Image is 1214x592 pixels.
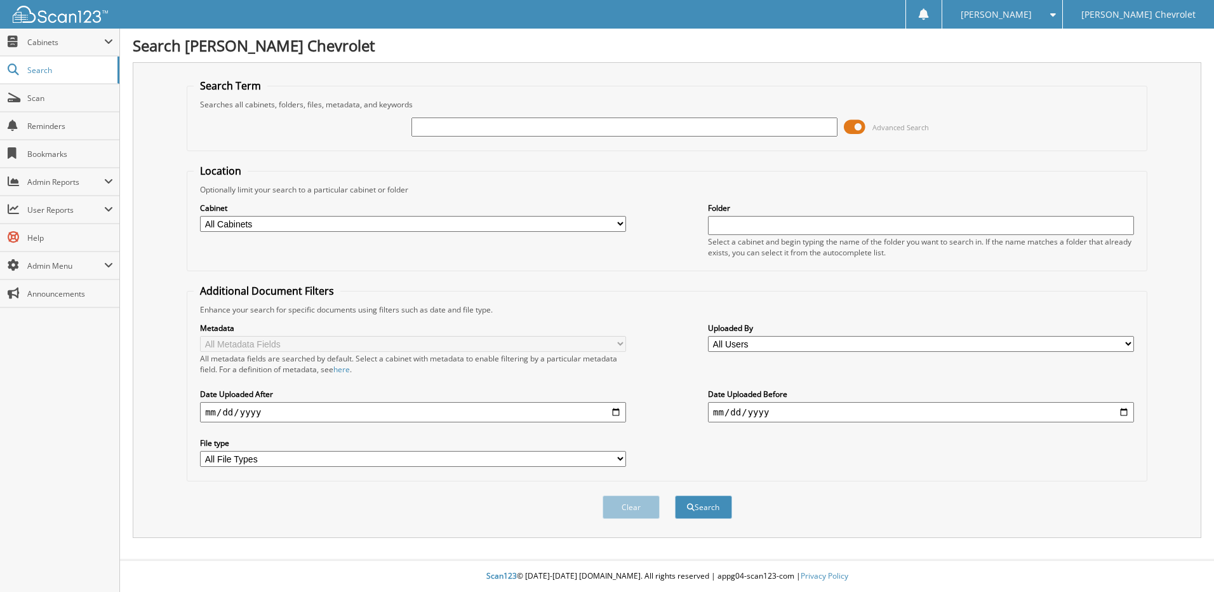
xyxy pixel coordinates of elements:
div: All metadata fields are searched by default. Select a cabinet with metadata to enable filtering b... [200,353,626,375]
label: File type [200,438,626,448]
span: Scan123 [486,570,517,581]
label: Date Uploaded Before [708,389,1134,400]
span: Search [27,65,111,76]
label: Folder [708,203,1134,213]
img: scan123-logo-white.svg [13,6,108,23]
span: Admin Reports [27,177,104,187]
div: © [DATE]-[DATE] [DOMAIN_NAME]. All rights reserved | appg04-scan123-com | [120,561,1214,592]
div: Select a cabinet and begin typing the name of the folder you want to search in. If the name match... [708,236,1134,258]
label: Uploaded By [708,323,1134,333]
iframe: Chat Widget [1151,531,1214,592]
span: Advanced Search [872,123,929,132]
legend: Additional Document Filters [194,284,340,298]
div: Enhance your search for specific documents using filters such as date and file type. [194,304,1140,315]
span: Help [27,232,113,243]
span: Reminders [27,121,113,131]
input: start [200,402,626,422]
label: Date Uploaded After [200,389,626,400]
span: User Reports [27,205,104,215]
legend: Location [194,164,248,178]
span: [PERSON_NAME] [961,11,1032,18]
span: Cabinets [27,37,104,48]
a: here [333,364,350,375]
button: Clear [603,495,660,519]
div: Optionally limit your search to a particular cabinet or folder [194,184,1140,195]
a: Privacy Policy [801,570,848,581]
span: Bookmarks [27,149,113,159]
span: Scan [27,93,113,104]
legend: Search Term [194,79,267,93]
button: Search [675,495,732,519]
span: Announcements [27,288,113,299]
label: Cabinet [200,203,626,213]
label: Metadata [200,323,626,333]
span: [PERSON_NAME] Chevrolet [1081,11,1196,18]
div: Searches all cabinets, folders, files, metadata, and keywords [194,99,1140,110]
span: Admin Menu [27,260,104,271]
input: end [708,402,1134,422]
h1: Search [PERSON_NAME] Chevrolet [133,35,1201,56]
